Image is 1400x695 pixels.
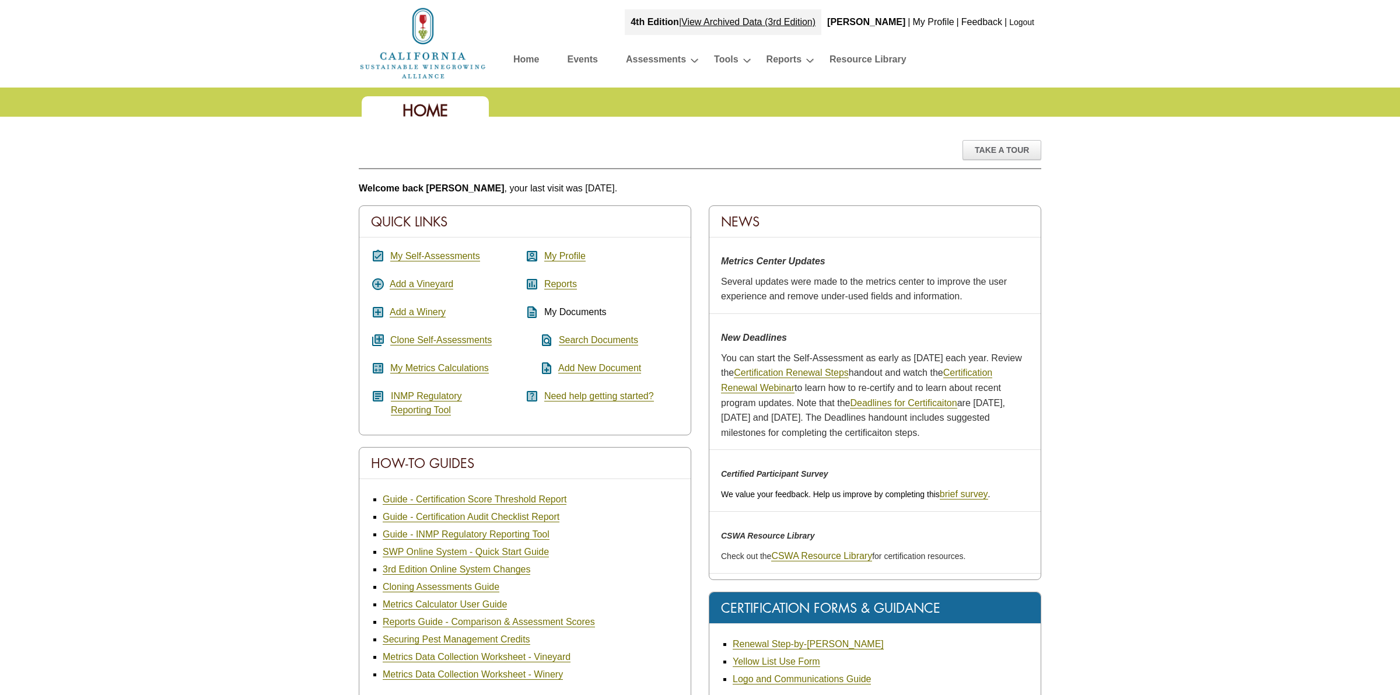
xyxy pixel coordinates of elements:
strong: Metrics Center Updates [721,256,825,266]
a: Logout [1009,18,1034,27]
strong: 4th Edition [631,17,679,27]
a: My Profile [912,17,954,27]
span: Home [402,100,448,121]
a: Resource Library [829,51,907,72]
b: Welcome back [PERSON_NAME] [359,183,505,193]
a: Add a Vineyard [390,279,453,289]
a: My Self-Assessments [390,251,480,261]
a: CSWA Resource Library [771,551,872,561]
a: Search Documents [559,335,638,345]
a: Deadlines for Certificaiton [850,398,957,408]
div: Certification Forms & Guidance [709,592,1041,624]
a: Logo and Communications Guide [733,674,871,684]
a: 3rd Edition Online System Changes [383,564,530,575]
a: Tools [714,51,738,72]
i: description [525,305,539,319]
em: Certified Participant Survey [721,469,828,479]
a: Reports [766,51,801,72]
em: CSWA Resource Library [721,531,815,540]
div: | [1003,9,1008,35]
span: Several updates were made to the metrics center to improve the user experience and remove under-u... [721,277,1007,302]
i: article [371,389,385,403]
i: add_circle [371,277,385,291]
b: [PERSON_NAME] [827,17,905,27]
a: Clone Self-Assessments [390,335,492,345]
a: Events [567,51,597,72]
a: Add New Document [558,363,641,373]
i: queue [371,333,385,347]
div: News [709,206,1041,238]
i: note_add [525,361,554,375]
a: Metrics Data Collection Worksheet - Vineyard [383,652,570,662]
a: Reports Guide - Comparison & Assessment Scores [383,617,595,627]
a: INMP RegulatoryReporting Tool [391,391,462,415]
a: Metrics Calculator User Guide [383,599,507,610]
a: Home [513,51,539,72]
i: add_box [371,305,385,319]
div: | [956,9,960,35]
a: Assessments [626,51,686,72]
i: assessment [525,277,539,291]
span: My Documents [544,307,607,317]
i: account_box [525,249,539,263]
a: Renewal Step-by-[PERSON_NAME] [733,639,884,649]
a: Securing Pest Management Credits [383,634,530,645]
div: | [625,9,821,35]
i: find_in_page [525,333,554,347]
a: brief survey [940,489,988,500]
strong: New Deadlines [721,333,787,343]
a: Cloning Assessments Guide [383,582,499,592]
a: Add a Winery [390,307,446,317]
div: How-To Guides [359,448,691,479]
i: assignment_turned_in [371,249,385,263]
a: Reports [544,279,577,289]
a: View Archived Data (3rd Edition) [681,17,815,27]
a: SWP Online System - Quick Start Guide [383,547,549,557]
a: Guide - Certification Audit Checklist Report [383,512,559,522]
a: Guide - Certification Score Threshold Report [383,494,566,505]
a: My Metrics Calculations [390,363,489,373]
a: Feedback [961,17,1002,27]
p: You can start the Self-Assessment as early as [DATE] each year. Review the handout and watch the ... [721,351,1029,441]
a: Certification Renewal Webinar [721,368,992,393]
div: | [907,9,911,35]
img: logo_cswa2x.png [359,6,487,81]
a: Certification Renewal Steps [734,368,849,378]
a: Guide - INMP Regulatory Reporting Tool [383,529,549,540]
i: help_center [525,389,539,403]
a: My Profile [544,251,586,261]
div: Quick Links [359,206,691,238]
a: Need help getting started? [544,391,654,401]
p: , your last visit was [DATE]. [359,181,1041,196]
a: Metrics Data Collection Worksheet - Winery [383,669,563,680]
a: Yellow List Use Form [733,656,820,667]
span: We value your feedback. Help us improve by completing this . [721,490,990,499]
div: Take A Tour [963,140,1041,160]
i: calculate [371,361,385,375]
span: Check out the for certification resources. [721,551,965,561]
a: Home [359,37,487,47]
